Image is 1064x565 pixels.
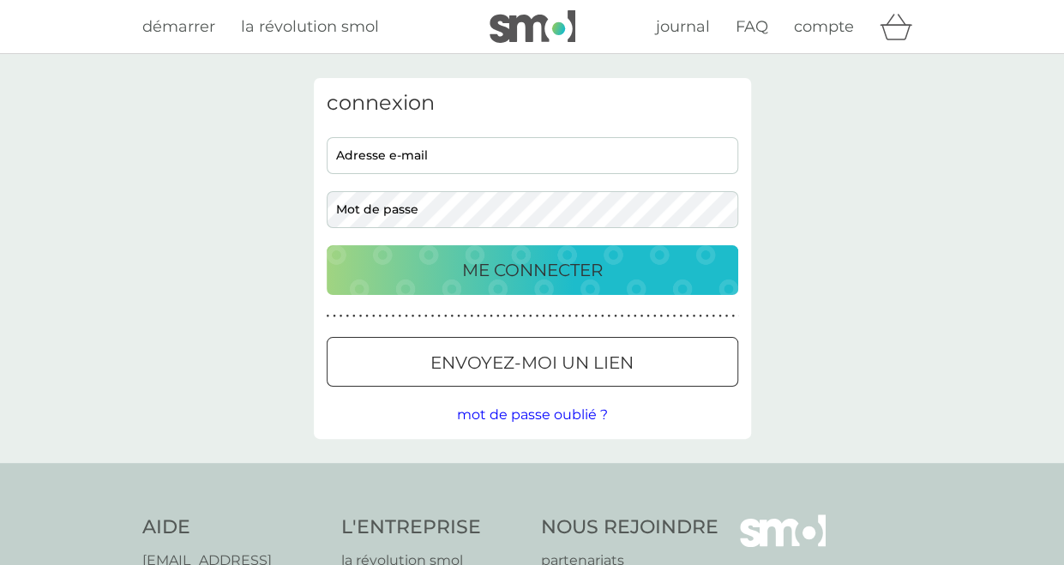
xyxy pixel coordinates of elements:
p: ● [562,312,565,321]
p: ● [431,312,435,321]
p: ● [666,312,670,321]
p: ● [607,312,610,321]
span: compte [794,17,854,36]
a: journal [656,15,710,39]
p: ● [594,312,598,321]
p: ● [516,312,520,321]
span: FAQ [736,17,768,36]
p: ● [352,312,356,321]
p: ● [627,312,630,321]
p: ● [712,312,715,321]
p: envoyez-moi un lien [430,349,634,376]
p: ● [365,312,369,321]
img: smol [490,10,575,43]
p: ● [385,312,388,321]
a: démarrer [142,15,215,39]
p: ● [568,312,572,321]
button: ME CONNECTER [327,245,738,295]
p: ● [450,312,454,321]
p: ● [340,312,343,321]
button: envoyez-moi un lien [327,337,738,387]
p: ● [542,312,545,321]
p: ● [509,312,513,321]
h3: connexion [327,91,738,116]
span: la révolution smol [241,17,379,36]
p: ● [686,312,689,321]
p: ● [718,312,722,321]
a: compte [794,15,854,39]
h4: NOUS REJOINDRE [541,514,718,541]
p: ● [484,312,487,321]
p: ● [706,312,709,321]
p: ● [536,312,539,321]
p: ● [424,312,428,321]
p: ● [699,312,702,321]
p: ● [379,312,382,321]
p: ● [405,312,408,321]
p: ● [412,312,415,321]
p: ● [444,312,448,321]
h4: AIDE [142,514,325,541]
p: ● [457,312,460,321]
p: ● [327,312,330,321]
p: ● [529,312,532,321]
p: ● [574,312,578,321]
p: ME CONNECTER [462,256,603,284]
p: ● [693,312,696,321]
p: ● [346,312,349,321]
h4: L'ENTREPRISE [341,514,524,541]
p: ● [588,312,592,321]
p: ● [437,312,441,321]
p: ● [398,312,401,321]
p: ● [731,312,735,321]
p: ● [464,312,467,321]
p: ● [372,312,376,321]
p: ● [679,312,682,321]
span: mot de passe oublié ? [457,406,608,423]
p: ● [581,312,585,321]
p: ● [522,312,526,321]
p: ● [496,312,500,321]
p: ● [490,312,493,321]
span: journal [656,17,710,36]
p: ● [333,312,336,321]
p: ● [640,312,644,321]
p: ● [601,312,604,321]
p: ● [653,312,657,321]
div: panier [880,9,923,44]
a: la révolution smol [241,15,379,39]
button: mot de passe oublié ? [457,404,608,426]
p: ● [549,312,552,321]
p: ● [725,312,729,321]
p: ● [614,312,617,321]
p: ● [418,312,421,321]
p: ● [470,312,473,321]
p: ● [555,312,558,321]
p: ● [502,312,506,321]
p: ● [477,312,480,321]
a: FAQ [736,15,768,39]
p: ● [392,312,395,321]
p: ● [634,312,637,321]
p: ● [673,312,676,321]
span: démarrer [142,17,215,36]
p: ● [359,312,363,321]
p: ● [646,312,650,321]
p: ● [659,312,663,321]
p: ● [621,312,624,321]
